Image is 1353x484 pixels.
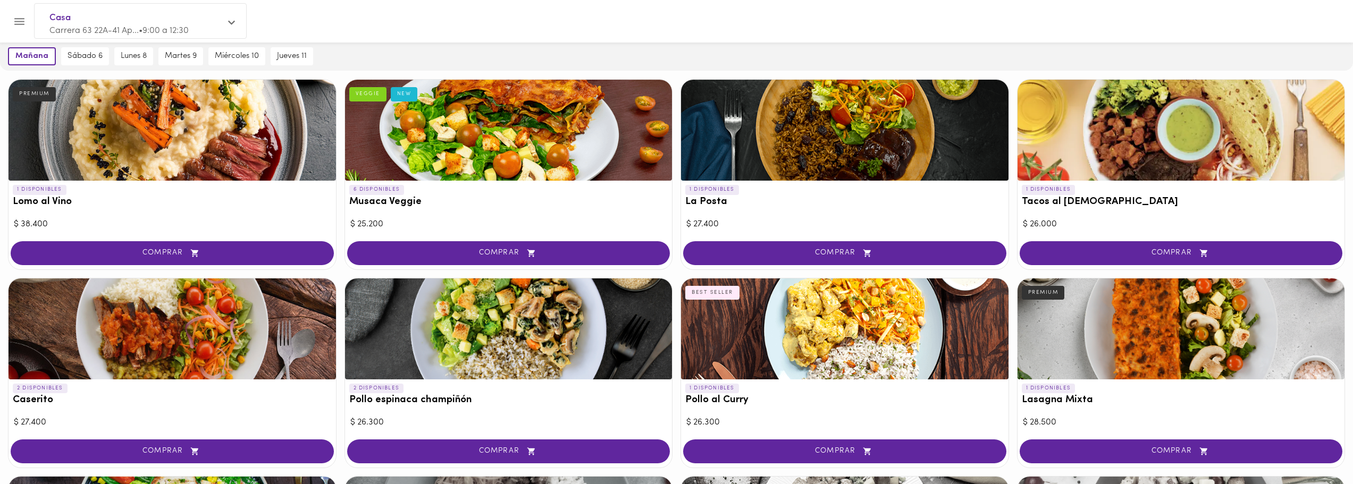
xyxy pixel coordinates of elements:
h3: Lomo al Vino [13,197,332,208]
h3: Musaca Veggie [349,197,668,208]
button: COMPRAR [11,439,334,463]
button: COMPRAR [683,439,1006,463]
p: 1 DISPONIBLES [1022,185,1075,194]
div: $ 25.200 [350,218,667,231]
button: miércoles 10 [208,47,265,65]
p: 1 DISPONIBLES [685,185,739,194]
button: sábado 6 [61,47,109,65]
p: 1 DISPONIBLES [685,384,739,393]
span: COMPRAR [1033,447,1330,456]
div: $ 26.000 [1023,218,1340,231]
span: jueves 11 [277,52,307,61]
h3: La Posta [685,197,1004,208]
button: mañana [8,47,56,65]
button: COMPRAR [347,241,670,265]
span: COMPRAR [360,249,657,258]
div: PREMIUM [1022,286,1065,300]
button: COMPRAR [1020,241,1343,265]
button: martes 9 [158,47,203,65]
h3: Caserito [13,395,332,406]
h3: Pollo al Curry [685,395,1004,406]
button: lunes 8 [114,47,153,65]
div: $ 26.300 [686,417,1003,429]
p: 1 DISPONIBLES [13,185,66,194]
p: 1 DISPONIBLES [1022,384,1075,393]
div: NEW [391,87,418,101]
span: Carrera 63 22A-41 Ap... • 9:00 a 12:30 [49,27,189,35]
p: 2 DISPONIBLES [13,384,68,393]
span: martes 9 [165,52,197,61]
span: mañana [15,52,48,61]
div: BEST SELLER [685,286,739,300]
p: 6 DISPONIBLES [349,185,405,194]
div: $ 28.500 [1023,417,1340,429]
div: PREMIUM [13,87,56,101]
div: La Posta [681,80,1009,181]
h3: Pollo espinaca champiñón [349,395,668,406]
button: COMPRAR [683,241,1006,265]
div: Lasagna Mixta [1018,278,1345,379]
span: COMPRAR [1033,249,1330,258]
iframe: Messagebird Livechat Widget [1291,422,1342,473]
div: Caserito [9,278,336,379]
div: $ 38.400 [14,218,331,231]
span: miércoles 10 [215,52,259,61]
div: Musaca Veggie [345,80,673,181]
div: Lomo al Vino [9,80,336,181]
div: Pollo espinaca champiñón [345,278,673,379]
button: COMPRAR [11,241,334,265]
div: Tacos al Pastor [1018,80,1345,181]
p: 2 DISPONIBLES [349,384,404,393]
span: lunes 8 [121,52,147,61]
div: $ 27.400 [686,218,1003,231]
h3: Tacos al [DEMOGRAPHIC_DATA] [1022,197,1341,208]
span: sábado 6 [68,52,103,61]
div: Pollo al Curry [681,278,1009,379]
button: COMPRAR [1020,439,1343,463]
div: $ 26.300 [350,417,667,429]
button: Menu [6,9,32,35]
span: COMPRAR [24,249,321,258]
div: VEGGIE [349,87,386,101]
h3: Lasagna Mixta [1022,395,1341,406]
button: jueves 11 [271,47,313,65]
button: COMPRAR [347,439,670,463]
span: Casa [49,11,221,25]
span: COMPRAR [696,447,993,456]
span: COMPRAR [360,447,657,456]
span: COMPRAR [696,249,993,258]
span: COMPRAR [24,447,321,456]
div: $ 27.400 [14,417,331,429]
